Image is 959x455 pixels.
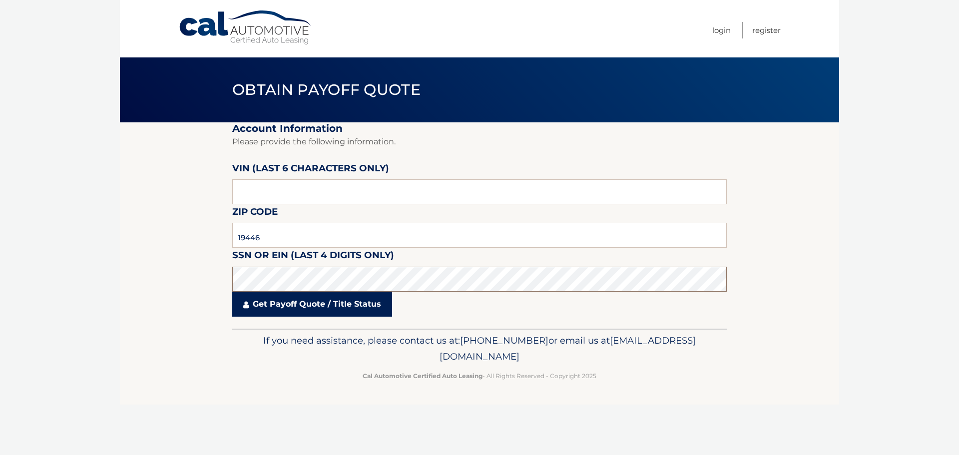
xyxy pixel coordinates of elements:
[232,204,278,223] label: Zip Code
[232,80,421,99] span: Obtain Payoff Quote
[752,22,781,38] a: Register
[460,335,548,346] span: [PHONE_NUMBER]
[232,122,727,135] h2: Account Information
[363,372,482,380] strong: Cal Automotive Certified Auto Leasing
[232,248,394,266] label: SSN or EIN (last 4 digits only)
[232,135,727,149] p: Please provide the following information.
[232,292,392,317] a: Get Payoff Quote / Title Status
[239,333,720,365] p: If you need assistance, please contact us at: or email us at
[712,22,731,38] a: Login
[239,371,720,381] p: - All Rights Reserved - Copyright 2025
[178,10,313,45] a: Cal Automotive
[232,161,389,179] label: VIN (last 6 characters only)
